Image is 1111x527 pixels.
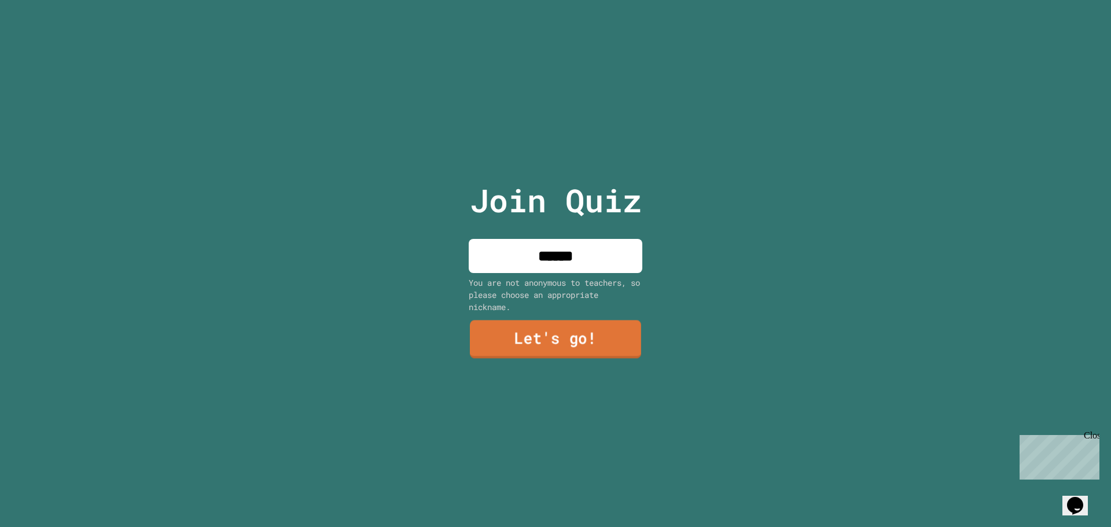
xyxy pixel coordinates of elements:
a: Let's go! [470,320,641,359]
div: You are not anonymous to teachers, so please choose an appropriate nickname. [469,277,642,313]
div: Chat with us now!Close [5,5,80,73]
iframe: chat widget [1062,481,1099,515]
iframe: chat widget [1015,430,1099,480]
p: Join Quiz [470,176,642,224]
